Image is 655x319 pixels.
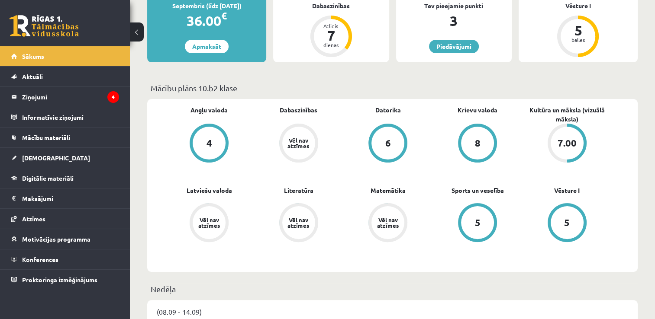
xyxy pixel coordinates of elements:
a: Vēsture I [554,186,580,195]
a: Matemātika [371,186,406,195]
a: Informatīvie ziņojumi [11,107,119,127]
div: 5 [564,218,570,227]
span: Konferences [22,255,58,263]
span: Digitālie materiāli [22,174,74,182]
div: Vēl nav atzīmes [287,137,311,149]
a: Sākums [11,46,119,66]
a: Konferences [11,249,119,269]
div: 5 [475,218,481,227]
a: Digitālie materiāli [11,168,119,188]
div: 6 [385,138,391,148]
legend: Maksājumi [22,188,119,208]
span: € [221,10,227,22]
a: Ziņojumi4 [11,87,119,107]
span: Aktuāli [22,73,43,80]
p: Nedēļa [151,283,634,295]
legend: Ziņojumi [22,87,119,107]
a: Kultūra un māksla (vizuālā māksla) [522,105,612,124]
a: Angļu valoda [190,105,228,115]
span: Motivācijas programma [22,235,90,243]
div: 4 [207,138,212,148]
legend: Informatīvie ziņojumi [22,107,119,127]
span: Proktoringa izmēģinājums [22,276,97,284]
a: 5 [522,203,612,244]
div: Atlicis [318,23,344,29]
a: 8 [433,124,523,164]
a: Krievu valoda [458,105,497,115]
a: 7.00 [522,124,612,164]
a: Literatūra [284,186,313,195]
a: Datorika [375,105,401,115]
a: Atzīmes [11,209,119,229]
a: Maksājumi [11,188,119,208]
a: Latviešu valoda [187,186,232,195]
div: 5 [565,23,591,37]
div: Vēl nav atzīmes [376,217,400,228]
span: [DEMOGRAPHIC_DATA] [22,154,90,162]
div: 8 [475,138,481,148]
a: Rīgas 1. Tālmācības vidusskola [10,15,79,37]
a: Vēl nav atzīmes [254,203,344,244]
a: Sports un veselība [452,186,504,195]
div: 7.00 [558,138,577,148]
a: 5 [433,203,523,244]
div: Tev pieejamie punkti [396,1,512,10]
span: Atzīmes [22,215,45,223]
a: 4 [165,124,254,164]
div: dienas [318,42,344,48]
div: Septembris (līdz [DATE]) [147,1,266,10]
a: Vēl nav atzīmes [343,203,433,244]
div: 3 [396,10,512,31]
a: Dabaszinības [280,105,317,115]
a: Apmaksāt [185,40,229,53]
i: 4 [107,91,119,103]
a: Vēsture I 5 balles [519,1,638,58]
a: Aktuāli [11,67,119,86]
div: Vēsture I [519,1,638,10]
div: Dabaszinības [273,1,389,10]
a: Vēl nav atzīmes [254,124,344,164]
div: balles [565,37,591,42]
div: 7 [318,29,344,42]
a: [DEMOGRAPHIC_DATA] [11,148,119,168]
span: Sākums [22,52,44,60]
a: Motivācijas programma [11,229,119,249]
a: 6 [343,124,433,164]
a: Piedāvājumi [429,40,479,53]
a: Vēl nav atzīmes [165,203,254,244]
a: Mācību materiāli [11,128,119,147]
a: Dabaszinības Atlicis 7 dienas [273,1,389,58]
span: Mācību materiāli [22,134,70,141]
div: 36.00 [147,10,266,31]
div: Vēl nav atzīmes [197,217,221,228]
p: Mācību plāns 10.b2 klase [151,82,634,94]
a: Proktoringa izmēģinājums [11,270,119,290]
div: Vēl nav atzīmes [287,217,311,228]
